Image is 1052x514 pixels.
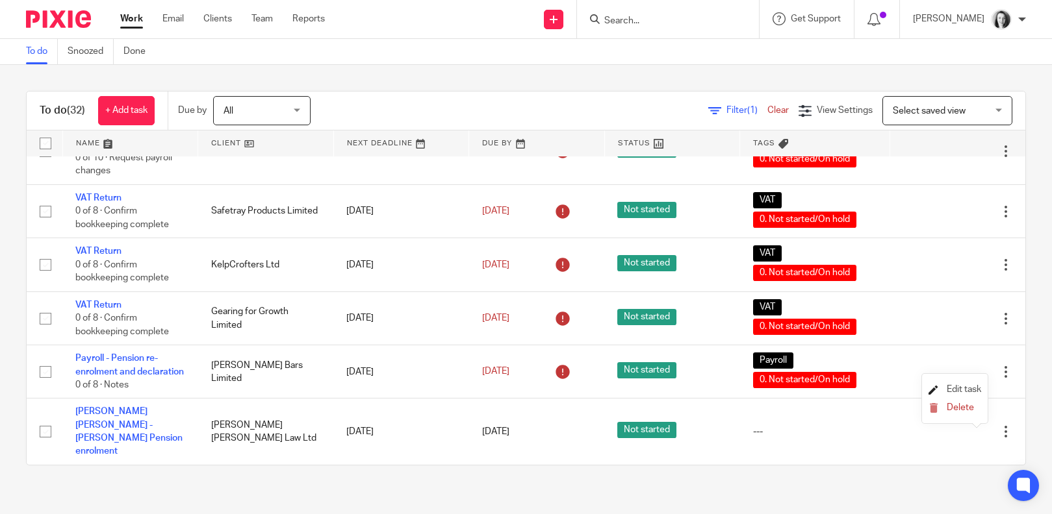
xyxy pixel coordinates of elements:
[333,345,469,398] td: [DATE]
[26,10,91,28] img: Pixie
[617,309,676,325] span: Not started
[726,106,767,115] span: Filter
[198,398,334,465] td: [PERSON_NAME] [PERSON_NAME] Law Ltd
[617,202,676,218] span: Not started
[753,151,856,167] span: 0. Not started/On hold
[75,354,184,376] a: Payroll - Pension re-enrolment and declaration
[893,106,966,116] span: Select saved view
[162,12,184,25] a: Email
[75,313,169,336] span: 0 of 8 · Confirm bookkeeping complete
[75,407,183,456] a: [PERSON_NAME] [PERSON_NAME] - [PERSON_NAME] Pension enrolment
[753,372,856,388] span: 0. Not started/On hold
[617,422,676,438] span: Not started
[753,265,856,281] span: 0. Not started/On hold
[75,260,169,283] span: 0 of 8 · Confirm bookkeeping complete
[75,206,169,229] span: 0 of 8 · Confirm bookkeeping complete
[198,184,334,238] td: Safetray Products Limited
[198,291,334,345] td: Gearing for Growth Limited
[753,425,877,438] div: ---
[991,9,1012,30] img: T1JH8BBNX-UMG48CW64-d2649b4fbe26-512.png
[617,255,676,271] span: Not started
[603,16,720,27] input: Search
[68,39,114,64] a: Snoozed
[753,212,856,228] span: 0. Not started/On hold
[333,238,469,291] td: [DATE]
[947,403,974,412] span: Delete
[75,380,129,389] span: 0 of 8 · Notes
[753,319,856,335] span: 0. Not started/On hold
[617,362,676,378] span: Not started
[75,247,122,256] a: VAT Return
[482,427,509,436] span: [DATE]
[753,245,782,262] span: VAT
[753,140,775,147] span: Tags
[198,345,334,398] td: [PERSON_NAME] Bars Limited
[913,12,984,25] p: [PERSON_NAME]
[753,192,782,208] span: VAT
[929,403,981,413] button: Delete
[75,153,172,176] span: 0 of 10 · Request payroll changes
[947,385,981,394] span: Edit task
[482,260,509,269] span: [DATE]
[251,12,273,25] a: Team
[333,291,469,345] td: [DATE]
[817,106,873,115] span: View Settings
[178,104,207,117] p: Due by
[747,106,758,115] span: (1)
[767,106,789,115] a: Clear
[333,398,469,465] td: [DATE]
[224,106,233,116] span: All
[198,238,334,291] td: KelpCrofters Ltd
[753,352,793,369] span: Payroll
[98,96,155,125] a: + Add task
[123,39,155,64] a: Done
[26,39,58,64] a: To do
[929,385,981,394] a: Edit task
[75,193,122,202] a: VAT Return
[791,14,841,23] span: Get Support
[482,206,509,215] span: [DATE]
[333,184,469,238] td: [DATE]
[203,12,232,25] a: Clients
[120,12,143,25] a: Work
[753,299,782,315] span: VAT
[482,367,509,376] span: [DATE]
[482,313,509,323] span: [DATE]
[67,105,85,116] span: (32)
[40,104,85,117] h1: To do
[292,12,325,25] a: Reports
[75,300,122,310] a: VAT Return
